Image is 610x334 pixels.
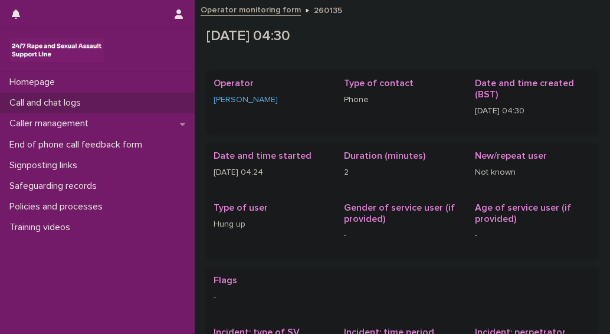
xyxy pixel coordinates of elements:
p: 260135 [314,3,342,16]
span: Type of user [214,203,268,212]
span: Age of service user (if provided) [475,203,571,224]
p: Not known [475,166,591,179]
span: New/repeat user [475,151,547,161]
p: - [475,230,591,242]
p: Call and chat logs [5,97,90,109]
p: [DATE] 04:30 [475,105,591,117]
span: Date and time created (BST) [475,78,574,99]
span: Date and time started [214,151,311,161]
p: End of phone call feedback form [5,139,152,150]
span: Flags [214,276,237,285]
a: [PERSON_NAME] [214,94,278,106]
span: Operator [214,78,254,88]
p: Safeguarding records [5,181,106,192]
span: Duration (minutes) [344,151,425,161]
p: [DATE] 04:30 [206,28,593,45]
p: [DATE] 04:24 [214,166,330,179]
p: Caller management [5,118,98,129]
p: Policies and processes [5,201,112,212]
p: Hung up [214,218,330,231]
a: Operator monitoring form [201,2,301,16]
p: 2 [344,166,460,179]
span: Type of contact [344,78,414,88]
span: Gender of service user (if provided) [344,203,455,224]
p: Signposting links [5,160,87,171]
img: rhQMoQhaT3yELyF149Cw [9,38,104,62]
p: Phone [344,94,460,106]
p: Training videos [5,222,80,233]
p: - [214,291,591,303]
p: - [344,230,460,242]
p: Homepage [5,77,64,88]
